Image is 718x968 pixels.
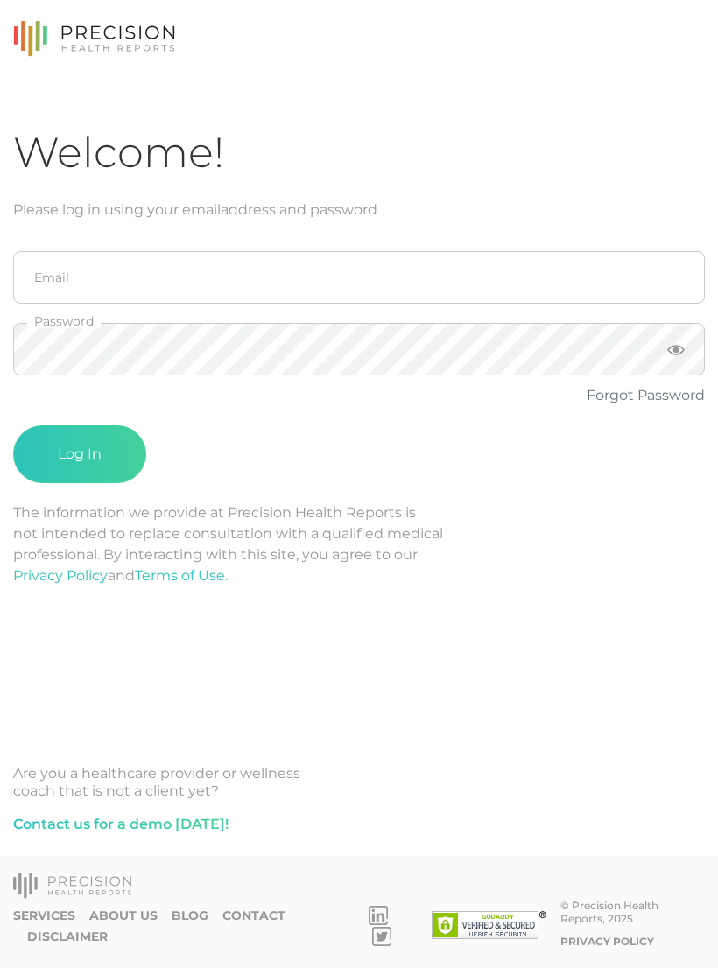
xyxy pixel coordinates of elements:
p: The information we provide at Precision Health Reports is not intended to replace consultation wi... [13,502,705,586]
button: Log In [13,425,146,483]
a: About Us [89,908,158,923]
img: SSL site seal - click to verify [432,911,546,939]
div: Please log in using your email address and password [13,200,705,221]
a: Terms of Use. [135,567,228,584]
a: Forgot Password [587,387,705,403]
div: © Precision Health Reports, 2025 [560,899,705,925]
a: Disclaimer [27,929,108,944]
a: Blog [172,908,208,923]
a: Privacy Policy [560,935,654,948]
input: Email [13,251,705,304]
a: Services [13,908,75,923]
a: Privacy Policy [13,567,108,584]
div: Are you a healthcare provider or wellness coach that is not a client yet? [13,765,705,800]
a: Contact us for a demo [DATE]! [13,814,229,835]
a: Contact [222,908,285,923]
h1: Welcome! [13,127,705,179]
